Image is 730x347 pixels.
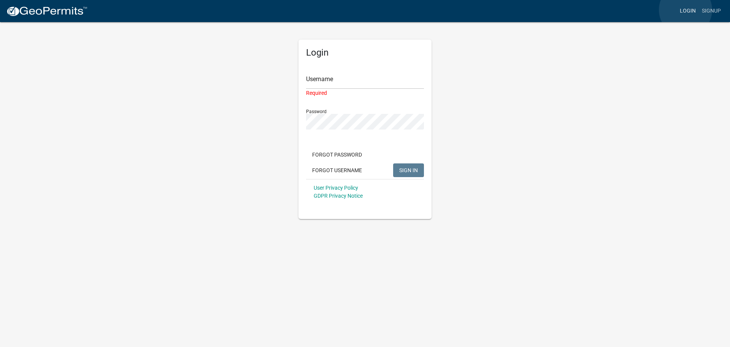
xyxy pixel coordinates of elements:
a: User Privacy Policy [314,185,358,191]
div: Required [306,89,424,97]
a: Login [677,4,699,18]
button: SIGN IN [393,163,424,177]
a: GDPR Privacy Notice [314,193,363,199]
button: Forgot Password [306,148,368,162]
h5: Login [306,47,424,58]
span: SIGN IN [399,167,418,173]
a: Signup [699,4,724,18]
button: Forgot Username [306,163,368,177]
